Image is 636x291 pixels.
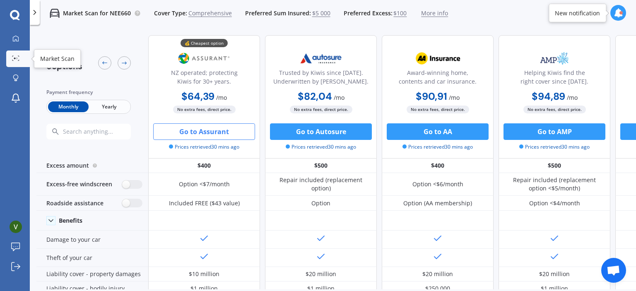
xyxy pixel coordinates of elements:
img: car.f15378c7a67c060ca3f3.svg [50,8,60,18]
span: Prices retrieved 30 mins ago [402,143,473,151]
div: $500 [499,159,610,173]
div: Included FREE ($43 value) [169,199,240,207]
div: $10 million [189,270,219,278]
div: Payment frequency [46,88,131,96]
span: Yearly [89,101,129,112]
span: $100 [393,9,407,17]
div: $20 million [422,270,453,278]
div: NZ operated; protecting Kiwis for 30+ years. [155,68,253,89]
button: Go to Assurant [153,123,255,140]
button: Go to Autosure [270,123,372,140]
span: / mo [449,94,460,101]
input: Search anything... [62,128,147,135]
span: / mo [334,94,344,101]
b: $82,04 [298,90,332,103]
div: $500 [265,159,377,173]
span: More info [421,9,448,17]
span: Prices retrieved 30 mins ago [169,143,239,151]
span: Prices retrieved 30 mins ago [286,143,356,151]
span: Comprehensive [188,9,232,17]
img: AMP.webp [527,48,582,69]
div: Option <$4/month [529,199,580,207]
span: Cover Type: [154,9,187,17]
div: Open chat [601,258,626,283]
span: No extra fees, direct price. [290,106,352,113]
div: Option <$6/month [412,180,463,188]
div: $400 [148,159,260,173]
img: Assurant.png [177,48,231,69]
div: Award-winning home, contents and car insurance. [389,68,487,89]
span: No extra fees, direct price. [173,106,236,113]
div: Option <$7/month [179,180,230,188]
div: Theft of your car [36,249,148,267]
div: Repair included (replacement option <$5/month) [505,176,604,192]
img: ACg8ocJRraV9ykFUsbZ-be7u-WYupLH3DJ5QQzUUnLIjWLukA-eHmQ=s96-c [10,221,22,233]
button: Go to AA [387,123,489,140]
span: Preferred Excess: [344,9,393,17]
div: Damage to your car [36,231,148,249]
img: Autosure.webp [294,48,348,69]
span: / mo [216,94,227,101]
div: Market Scan [40,55,75,63]
div: Liability cover - property damages [36,267,148,281]
p: Market Scan for NEE660 [63,9,131,17]
span: No extra fees, direct price. [407,106,469,113]
span: Prices retrieved 30 mins ago [519,143,590,151]
div: Repair included (replacement option) [271,176,371,192]
div: Benefits [59,217,82,224]
button: Go to AMP [503,123,605,140]
div: $400 [382,159,494,173]
div: Excess amount [36,159,148,173]
span: / mo [567,94,578,101]
span: Preferred Sum Insured: [245,9,311,17]
span: Monthly [48,101,89,112]
div: Trusted by Kiwis since [DATE]. Underwritten by [PERSON_NAME]. [272,68,370,89]
div: 💰 Cheapest option [181,39,228,47]
div: Option [311,199,330,207]
div: Excess-free windscreen [36,173,148,196]
div: Helping Kiwis find the right cover since [DATE]. [506,68,603,89]
span: $5 000 [312,9,330,17]
div: New notification [555,9,600,17]
b: $90,91 [416,90,447,103]
b: $64,39 [181,90,214,103]
span: No extra fees, direct price. [523,106,586,113]
div: Roadside assistance [36,196,148,211]
div: $20 million [539,270,570,278]
div: $20 million [306,270,336,278]
img: AA.webp [410,48,465,69]
b: $94,89 [532,90,565,103]
div: Option (AA membership) [403,199,472,207]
